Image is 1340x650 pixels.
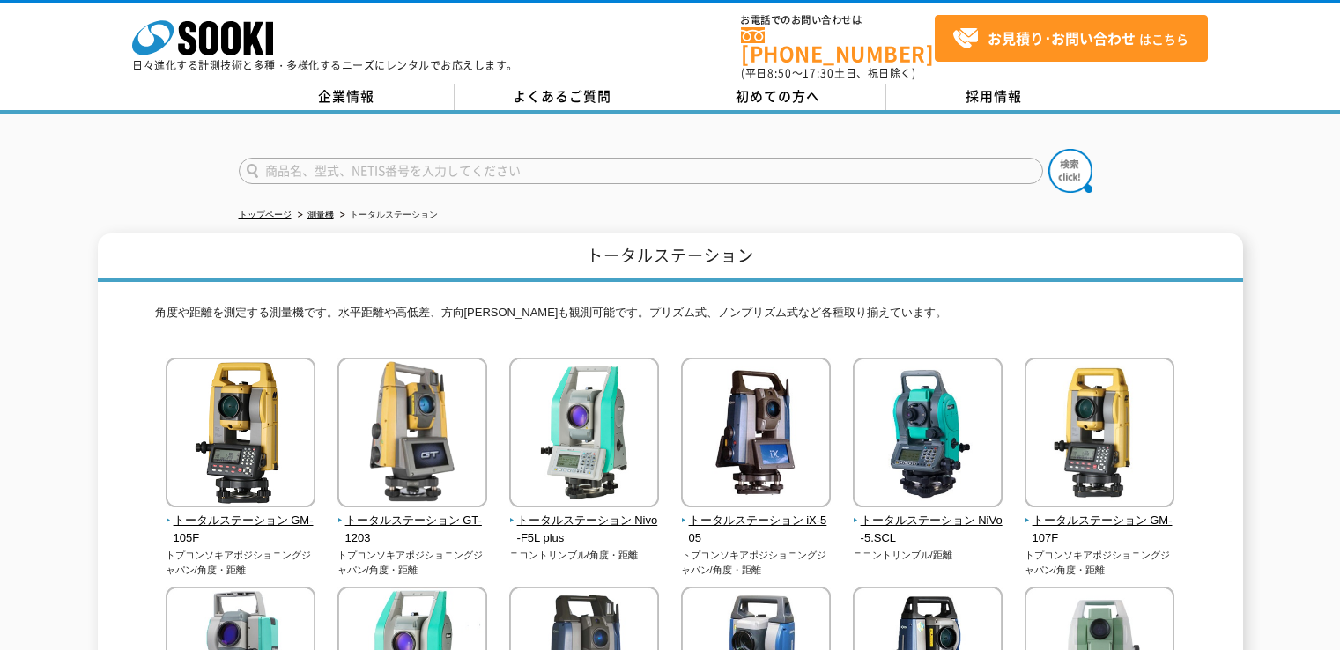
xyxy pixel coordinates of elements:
a: トータルステーション iX-505 [681,495,832,548]
span: トータルステーション Nivo-F5L plus [509,512,660,549]
a: トータルステーション NiVo-5.SCL [853,495,1003,548]
img: トータルステーション GM-105F [166,358,315,512]
img: トータルステーション NiVo-5.SCL [853,358,1003,512]
img: トータルステーション iX-505 [681,358,831,512]
img: トータルステーション GT-1203 [337,358,487,512]
a: お見積り･お問い合わせはこちら [935,15,1208,62]
img: トータルステーション Nivo-F5L plus [509,358,659,512]
img: btn_search.png [1048,149,1092,193]
h1: トータルステーション [98,233,1243,282]
a: トータルステーション GM-107F [1025,495,1175,548]
a: 採用情報 [886,84,1102,110]
a: トータルステーション GM-105F [166,495,316,548]
span: (平日 ～ 土日、祝日除く) [741,65,915,81]
span: トータルステーション NiVo-5.SCL [853,512,1003,549]
a: 初めての方へ [670,84,886,110]
p: トプコンソキアポジショニングジャパン/角度・距離 [166,548,316,577]
p: 角度や距離を測定する測量機です。水平距離や高低差、方向[PERSON_NAME]も観測可能です。プリズム式、ノンプリズム式など各種取り揃えています。 [155,304,1186,331]
a: トップページ [239,210,292,219]
span: お電話でのお問い合わせは [741,15,935,26]
a: トータルステーション GT-1203 [337,495,488,548]
span: 17:30 [803,65,834,81]
span: トータルステーション GM-107F [1025,512,1175,549]
a: よくあるご質問 [455,84,670,110]
span: はこちら [952,26,1188,52]
span: トータルステーション GM-105F [166,512,316,549]
li: トータルステーション [337,206,438,225]
strong: お見積り･お問い合わせ [988,27,1136,48]
p: ニコントリンブル/距離 [853,548,1003,563]
span: 初めての方へ [736,86,820,106]
a: トータルステーション Nivo-F5L plus [509,495,660,548]
img: トータルステーション GM-107F [1025,358,1174,512]
p: トプコンソキアポジショニングジャパン/角度・距離 [337,548,488,577]
a: 企業情報 [239,84,455,110]
input: 商品名、型式、NETIS番号を入力してください [239,158,1043,184]
p: トプコンソキアポジショニングジャパン/角度・距離 [681,548,832,577]
p: トプコンソキアポジショニングジャパン/角度・距離 [1025,548,1175,577]
a: 測量機 [307,210,334,219]
p: ニコントリンブル/角度・距離 [509,548,660,563]
span: トータルステーション GT-1203 [337,512,488,549]
span: 8:50 [767,65,792,81]
span: トータルステーション iX-505 [681,512,832,549]
p: 日々進化する計測技術と多種・多様化するニーズにレンタルでお応えします。 [132,60,518,70]
a: [PHONE_NUMBER] [741,27,935,63]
